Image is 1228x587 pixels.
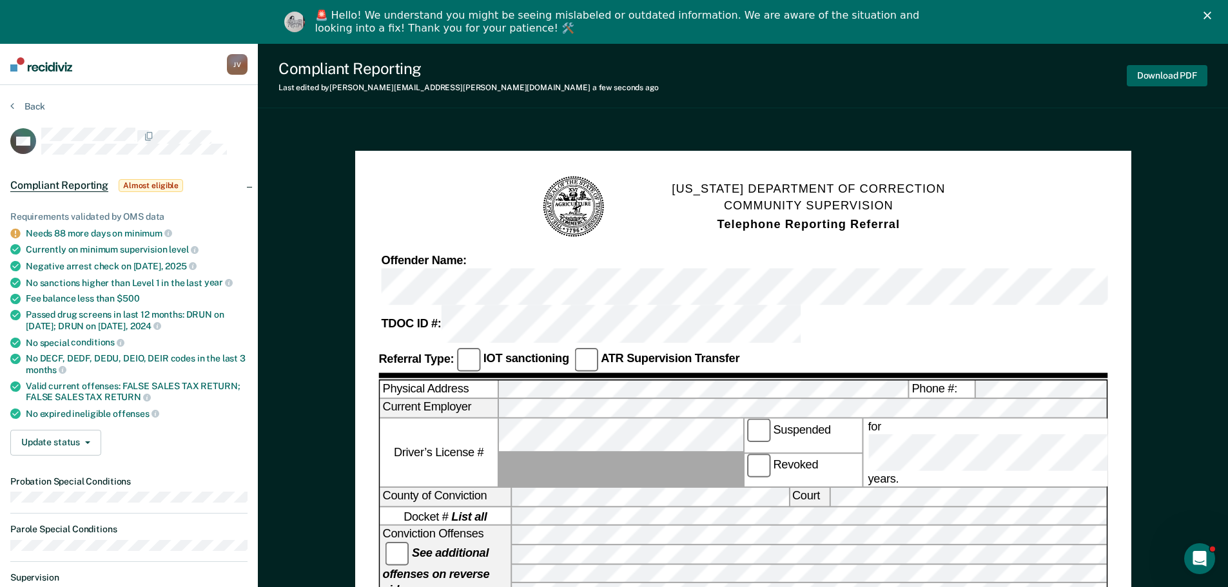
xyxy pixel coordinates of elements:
button: JV [227,54,248,75]
input: IOT sanctioning [456,347,480,371]
div: No sanctions higher than Level 1 in the last [26,277,248,289]
strong: IOT sanctioning [483,352,569,365]
span: $500 [117,293,139,303]
iframe: Intercom live chat [1184,543,1215,574]
div: Passed drug screens in last 12 months: DRUN on [DATE]; DRUN on [DATE], [26,309,248,331]
button: Back [10,101,45,112]
div: No expired ineligible [26,408,248,419]
div: Valid current offenses: FALSE SALES TAX RETURN; FALSE SALES TAX [26,381,248,403]
span: level [169,244,198,255]
a: Needs 88 more days on minimum [26,228,162,238]
strong: Referral Type: [378,352,454,365]
div: Currently on minimum supervision [26,244,248,255]
input: Revoked [746,454,770,477]
div: Requirements validated by OMS data [10,211,248,222]
div: Last edited by [PERSON_NAME][EMAIL_ADDRESS][PERSON_NAME][DOMAIN_NAME] [278,83,659,92]
strong: Offender Name: [381,254,466,267]
span: year [204,277,233,287]
div: 🚨 Hello! We understand you might be seeing mislabeled or outdated information. We are aware of th... [315,9,924,35]
span: offenses [113,409,159,419]
dt: Supervision [10,572,248,583]
span: 2024 [130,321,161,331]
strong: ATR Supervision Transfer [601,352,739,365]
span: Almost eligible [119,179,183,192]
input: for years. [868,434,1227,471]
span: months [26,365,66,375]
input: Suspended [746,419,770,443]
img: Recidiviz [10,57,72,72]
img: Profile image for Kim [284,12,305,32]
span: a few seconds ago [592,83,659,92]
span: Compliant Reporting [10,179,108,192]
div: Negative arrest check on [DATE], [26,260,248,272]
label: Court [789,488,828,506]
label: Current Employer [380,399,497,418]
div: Fee balance less than [26,293,248,304]
span: conditions [71,337,124,347]
span: 2025 [165,261,196,271]
label: Suspended [744,419,861,452]
strong: Telephone Reporting Referral [717,217,899,230]
label: County of Conviction [380,488,511,506]
label: Phone #: [909,380,974,398]
div: Compliant Reporting [278,59,659,78]
div: Close [1204,12,1216,19]
input: ATR Supervision Transfer [574,347,598,371]
label: Physical Address [380,380,497,398]
img: TN Seal [541,175,606,240]
label: Revoked [744,454,861,487]
span: RETURN [104,392,151,402]
div: No special [26,337,248,349]
label: Driver’s License # [380,419,497,487]
button: Update status [10,430,101,456]
dt: Probation Special Conditions [10,476,248,487]
h1: [US_STATE] DEPARTMENT OF CORRECTION COMMUNITY SUPERVISION [672,180,945,233]
div: No DECF, DEDF, DEDU, DEIO, DEIR codes in the last 3 [26,353,248,375]
span: Docket # [404,508,487,524]
strong: TDOC ID #: [381,317,441,330]
strong: List all [451,510,487,523]
button: Download PDF [1127,65,1207,86]
input: See additional offenses on reverse side. [385,542,409,566]
div: J V [227,54,248,75]
dt: Parole Special Conditions [10,524,248,535]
